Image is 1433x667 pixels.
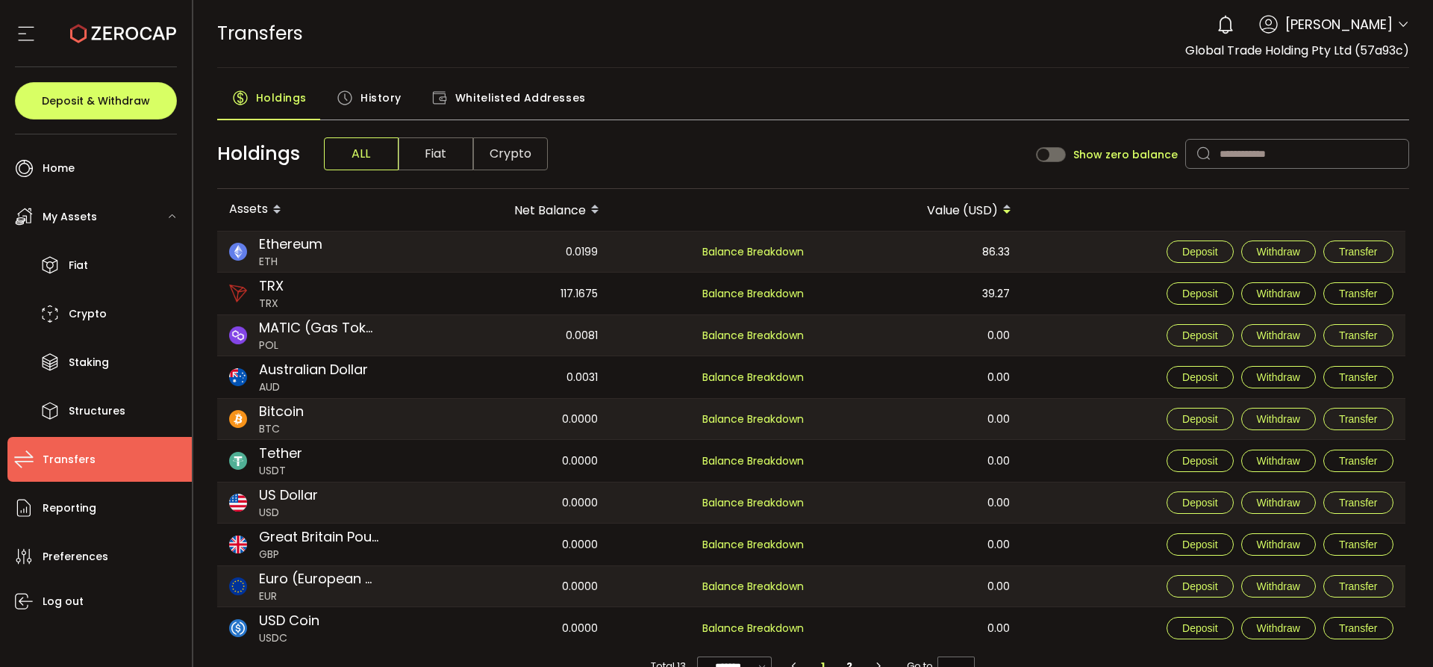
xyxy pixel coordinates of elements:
span: Withdraw [1257,455,1300,467]
span: Withdraw [1257,329,1300,341]
span: Balance Breakdown [702,328,804,343]
span: EUR [259,589,380,604]
span: Deposit [1182,329,1217,341]
span: Balance Breakdown [702,244,804,259]
span: Deposit [1182,246,1217,258]
span: Whitelisted Addresses [455,83,586,113]
span: Withdraw [1257,580,1300,592]
button: Transfer [1323,575,1393,598]
div: 0.0000 [405,440,610,482]
span: Transfer [1339,246,1378,258]
img: btc_portfolio.svg [229,410,247,428]
span: MATIC (Gas Token) [259,317,380,338]
div: 0.00 [817,440,1022,482]
div: Assets [217,197,405,223]
button: Deposit [1167,366,1233,388]
span: Ethereum [259,234,322,254]
img: eth_portfolio.svg [229,243,247,261]
button: Withdraw [1241,408,1316,430]
button: Deposit [1167,617,1233,639]
span: Holdings [256,83,307,113]
span: Log out [43,591,84,612]
span: BTC [259,421,304,437]
span: Balance Breakdown [702,494,804,512]
div: 86.33 [817,232,1022,272]
span: Global Trade Holding Pty Ltd (57a93c) [1185,42,1409,59]
span: POL [259,338,380,353]
span: Balance Breakdown [702,620,804,637]
span: Deposit [1182,580,1217,592]
span: Transfer [1339,455,1378,467]
span: Tether [259,443,302,463]
div: 39.27 [817,273,1022,314]
span: Staking [69,352,109,373]
div: 0.00 [817,607,1022,649]
span: Transfer [1339,413,1378,425]
div: Value (USD) [817,197,1023,223]
span: Deposit [1182,455,1217,467]
span: Withdraw [1257,371,1300,383]
span: Transfer [1339,539,1378,550]
span: Withdraw [1257,288,1300,300]
span: Transfer [1339,580,1378,592]
span: Balance Breakdown [702,536,804,553]
button: Transfer [1323,408,1393,430]
button: Withdraw [1241,575,1316,598]
span: Balance Breakdown [702,286,804,301]
span: Transfer [1339,622,1378,634]
button: Transfer [1323,533,1393,556]
button: Transfer [1323,491,1393,514]
span: ETH [259,254,322,270]
img: aud_portfolio.svg [229,368,247,386]
span: My Assets [43,206,97,228]
span: USD [259,505,318,521]
span: Transfers [217,20,303,46]
button: Deposit [1167,575,1233,598]
button: Deposit [1167,282,1233,305]
div: 0.00 [817,399,1022,439]
span: Structures [69,400,125,422]
iframe: Chat Widget [1358,595,1433,667]
button: Transfer [1323,366,1393,388]
div: Net Balance [405,197,611,223]
span: Holdings [217,140,300,168]
div: 0.00 [817,524,1022,565]
span: ALL [324,137,399,170]
span: TRX [259,296,284,311]
span: Crypto [69,303,107,325]
span: Transfer [1339,497,1378,509]
div: 0.0199 [405,232,610,272]
img: matic_polygon_portfolio.png [229,326,247,344]
button: Deposit [1167,408,1233,430]
button: Withdraw [1241,450,1316,472]
button: Deposit & Withdraw [15,82,177,120]
span: Great Britain Pound [259,527,380,547]
span: TRX [259,276,284,296]
button: Withdraw [1241,533,1316,556]
span: Euro (European Monetary Unit) [259,568,380,589]
span: Crypto [473,137,548,170]
span: Withdraw [1257,622,1300,634]
span: Withdraw [1257,413,1300,425]
button: Transfer [1323,324,1393,347]
img: eur_portfolio.svg [229,577,247,595]
span: Balance Breakdown [702,370,804,385]
span: Transfers [43,449,96,471]
span: AUD [259,379,368,395]
button: Withdraw [1241,282,1316,305]
span: US Dollar [259,485,318,505]
span: Fiat [399,137,473,170]
span: Reporting [43,497,96,519]
span: Balance Breakdown [702,411,804,428]
button: Deposit [1167,324,1233,347]
span: Deposit [1182,539,1217,550]
span: GBP [259,547,380,562]
span: Fiat [69,255,88,276]
img: usdt_portfolio.svg [229,452,247,470]
span: Deposit [1182,622,1217,634]
div: 0.0081 [405,315,610,356]
span: Withdraw [1257,246,1300,258]
div: 0.00 [817,566,1022,606]
img: trx_portfolio.png [229,285,247,303]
